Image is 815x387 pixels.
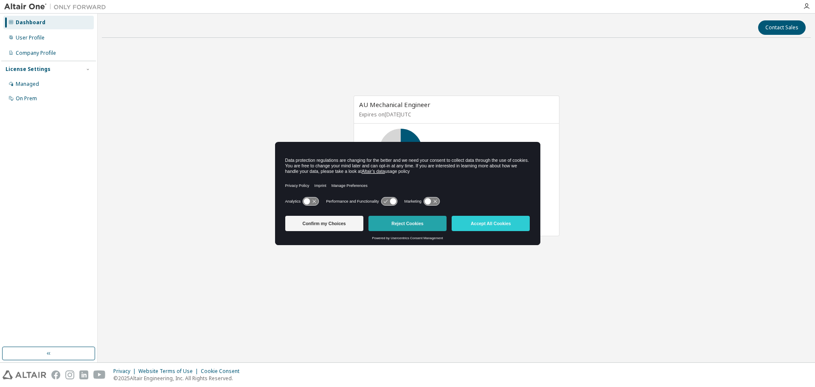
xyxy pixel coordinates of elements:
div: Managed [16,81,39,88]
img: linkedin.svg [79,370,88,379]
p: 42 of 84 [484,139,523,153]
div: Cookie Consent [201,368,244,375]
button: Contact Sales [758,20,806,35]
div: On Prem [16,95,37,102]
div: Company Profile [16,50,56,56]
img: Altair One [4,3,110,11]
div: Website Terms of Use [138,368,201,375]
p: Expires on [DATE] UTC [359,111,552,118]
div: Privacy [113,368,138,375]
div: Dashboard [16,19,45,26]
img: facebook.svg [51,370,60,379]
div: User Profile [16,34,45,41]
p: © 2025 Altair Engineering, Inc. All Rights Reserved. [113,375,244,382]
img: altair_logo.svg [3,370,46,379]
img: youtube.svg [93,370,106,379]
img: instagram.svg [65,370,74,379]
span: AU Mechanical Engineer [359,100,430,109]
div: License Settings [6,66,51,73]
